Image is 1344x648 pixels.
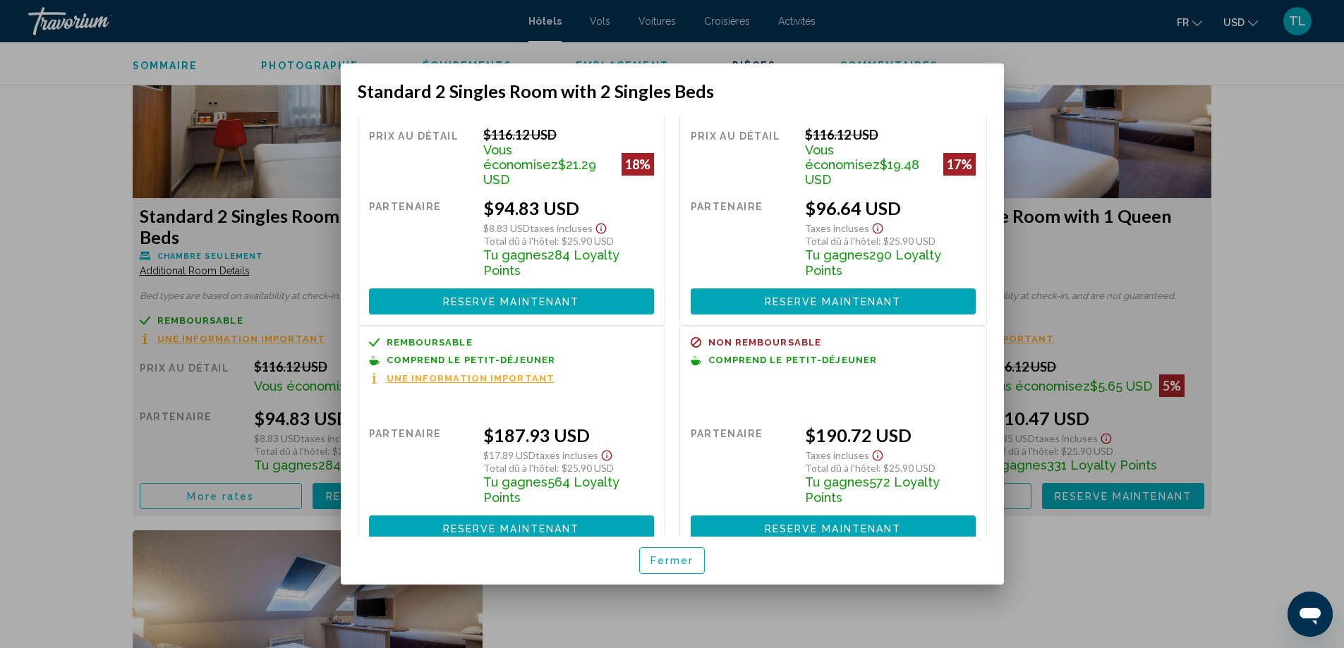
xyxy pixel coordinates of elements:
[708,355,878,365] span: Comprend le petit-déjeuner
[530,222,593,234] span: Taxes incluses
[805,157,919,187] span: $19.48 USD
[943,153,976,176] div: 17%
[483,235,557,247] span: Total dû à l'hôtel
[483,424,653,446] div: $187.93 USD
[387,338,473,347] span: Remboursable
[358,80,987,102] h3: Standard 2 Singles Room with 2 Singles Beds
[535,449,598,461] span: Taxes incluses
[708,338,822,347] span: Non remboursable
[483,475,547,489] span: Tu gagnes
[483,475,619,505] span: 564 Loyalty Points
[805,142,880,172] span: Vous économisez
[805,462,878,474] span: Total dû à l'hôtel
[483,247,619,278] span: 284 Loyalty Points
[805,247,941,278] span: 290 Loyalty Points
[443,524,580,535] span: Reserve maintenant
[443,296,580,307] span: Reserve maintenant
[369,372,555,384] button: Une information important
[483,157,596,187] span: $21.29 USD
[805,475,940,505] span: 572 Loyalty Points
[691,197,795,278] div: Partenaire
[805,475,869,489] span: Tu gagnes
[691,515,976,542] button: Reserve maintenant
[483,197,653,219] div: $94.83 USD
[483,127,653,142] div: $116.12 USD
[691,127,795,187] div: Prix au détail
[650,556,694,567] span: Fermer
[622,153,654,176] div: 18%
[369,197,473,278] div: Partenaire
[483,235,653,247] div: : $25.90 USD
[483,462,653,474] div: : $25.90 USD
[805,197,975,219] div: $96.64 USD
[598,446,615,462] button: Show Taxes and Fees disclaimer
[369,515,654,542] button: Reserve maintenant
[691,288,976,314] button: Reserve maintenant
[1288,592,1333,637] iframe: Bouton de lancement de la fenêtre de messagerie
[805,462,975,474] div: : $25.90 USD
[805,127,975,142] div: $116.12 USD
[387,374,555,383] span: Une information important
[765,524,902,535] span: Reserve maintenant
[593,219,610,235] button: Show Taxes and Fees disclaimer
[369,337,654,348] a: Remboursable
[805,424,975,446] div: $190.72 USD
[483,247,547,262] span: Tu gagnes
[387,355,556,365] span: Comprend le petit-déjeuner
[369,127,473,187] div: Prix au détail
[805,222,869,234] span: Taxes incluses
[483,142,558,172] span: Vous économisez
[805,235,878,247] span: Total dû à l'hôtel
[483,449,535,461] span: $17.89 USD
[805,247,869,262] span: Tu gagnes
[691,424,795,505] div: Partenaire
[869,219,886,235] button: Show Taxes and Fees disclaimer
[483,462,557,474] span: Total dû à l'hôtel
[483,222,530,234] span: $8.83 USD
[805,449,869,461] span: Taxes incluses
[869,446,886,462] button: Show Taxes and Fees disclaimer
[765,296,902,307] span: Reserve maintenant
[805,235,975,247] div: : $25.90 USD
[639,547,706,573] button: Fermer
[369,424,473,505] div: Partenaire
[369,288,654,314] button: Reserve maintenant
